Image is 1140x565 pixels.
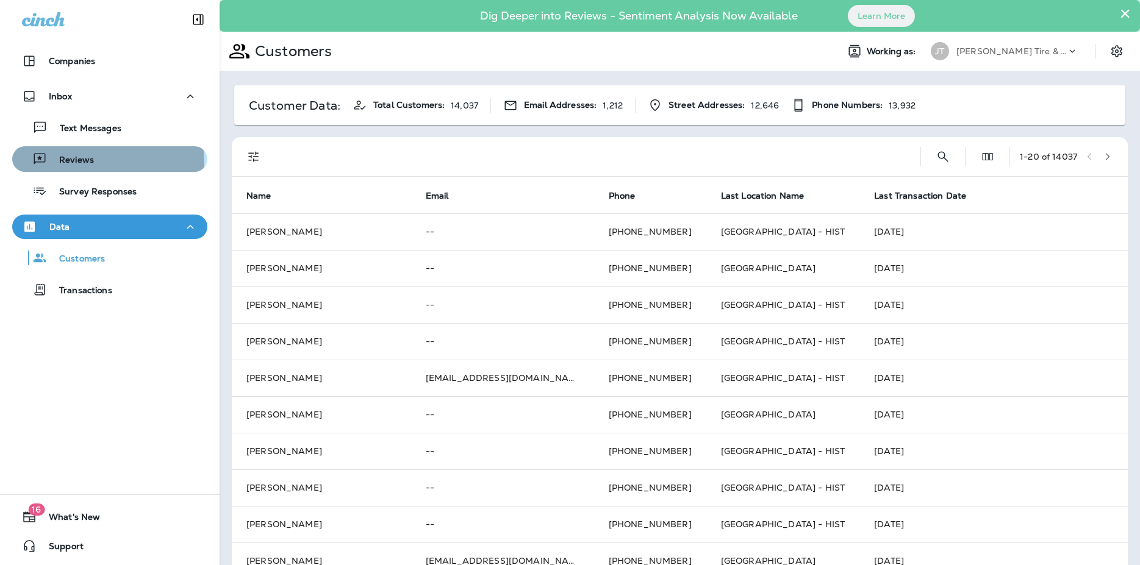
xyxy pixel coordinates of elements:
[721,372,845,383] span: [GEOGRAPHIC_DATA] - HIST
[246,191,271,201] span: Name
[594,396,706,433] td: [PHONE_NUMBER]
[721,226,845,237] span: [GEOGRAPHIC_DATA] - HIST
[594,213,706,250] td: [PHONE_NUMBER]
[524,100,597,110] span: Email Addresses:
[426,190,465,201] span: Email
[874,191,966,201] span: Last Transaction Date
[12,84,207,108] button: Inbox
[859,213,1128,250] td: [DATE]
[721,482,845,493] span: [GEOGRAPHIC_DATA] - HIST
[49,91,72,101] p: Inbox
[411,360,594,396] td: [EMAIL_ADDRESS][DOMAIN_NAME]
[859,323,1128,360] td: [DATE]
[232,396,411,433] td: [PERSON_NAME]
[975,144,1000,169] button: Edit Fields
[874,190,982,201] span: Last Transaction Date
[232,286,411,323] td: [PERSON_NAME]
[859,469,1128,506] td: [DATE]
[12,245,207,271] button: Customers
[931,144,955,169] button: Search Customers
[47,254,105,265] p: Customers
[232,323,411,360] td: [PERSON_NAME]
[49,222,70,232] p: Data
[49,56,95,66] p: Companies
[232,506,411,542] td: [PERSON_NAME]
[956,46,1066,56] p: [PERSON_NAME] Tire & Auto
[12,534,207,558] button: Support
[848,5,915,27] button: Learn More
[594,469,706,506] td: [PHONE_NUMBER]
[12,146,207,172] button: Reviews
[426,227,579,236] p: --
[232,433,411,469] td: [PERSON_NAME]
[812,100,883,110] span: Phone Numbers:
[931,42,949,60] div: JT
[232,250,411,286] td: [PERSON_NAME]
[721,263,816,274] span: [GEOGRAPHIC_DATA]
[12,49,207,73] button: Companies
[609,190,651,201] span: Phone
[721,446,845,457] span: [GEOGRAPHIC_DATA] - HIST
[889,101,916,110] p: 13,932
[426,519,579,529] p: --
[12,215,207,239] button: Data
[242,144,266,169] button: Filters
[12,277,207,302] button: Transactions
[47,285,112,297] p: Transactions
[232,360,411,396] td: [PERSON_NAME]
[47,187,137,198] p: Survey Responses
[721,336,845,347] span: [GEOGRAPHIC_DATA] - HIST
[859,506,1128,542] td: [DATE]
[609,191,636,201] span: Phone
[249,101,340,110] p: Customer Data:
[594,433,706,469] td: [PHONE_NUMBER]
[721,191,805,201] span: Last Location Name
[594,250,706,286] td: [PHONE_NUMBER]
[721,299,845,310] span: [GEOGRAPHIC_DATA] - HIST
[721,409,816,420] span: [GEOGRAPHIC_DATA]
[426,191,449,201] span: Email
[859,433,1128,469] td: [DATE]
[12,115,207,140] button: Text Messages
[48,123,121,135] p: Text Messages
[373,100,445,110] span: Total Customers:
[669,100,745,110] span: Street Addresses:
[594,286,706,323] td: [PHONE_NUMBER]
[426,483,579,492] p: --
[250,42,332,60] p: Customers
[232,213,411,250] td: [PERSON_NAME]
[1020,152,1077,162] div: 1 - 20 of 14037
[451,101,478,110] p: 14,037
[721,190,820,201] span: Last Location Name
[594,323,706,360] td: [PHONE_NUMBER]
[426,410,579,419] p: --
[603,101,623,110] p: 1,212
[426,446,579,456] p: --
[859,250,1128,286] td: [DATE]
[1119,4,1131,23] button: Close
[594,506,706,542] td: [PHONE_NUMBER]
[751,101,779,110] p: 12,646
[594,360,706,396] td: [PHONE_NUMBER]
[426,336,579,346] p: --
[12,178,207,204] button: Survey Responses
[426,300,579,310] p: --
[1106,40,1128,62] button: Settings
[859,360,1128,396] td: [DATE]
[859,286,1128,323] td: [DATE]
[232,469,411,506] td: [PERSON_NAME]
[445,14,833,18] p: Dig Deeper into Reviews - Sentiment Analysis Now Available
[28,503,45,516] span: 16
[181,7,215,32] button: Collapse Sidebar
[37,541,84,556] span: Support
[426,263,579,273] p: --
[867,46,919,57] span: Working as:
[246,190,287,201] span: Name
[12,505,207,529] button: 16What's New
[859,396,1128,433] td: [DATE]
[721,519,845,530] span: [GEOGRAPHIC_DATA] - HIST
[47,155,94,166] p: Reviews
[37,512,100,527] span: What's New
